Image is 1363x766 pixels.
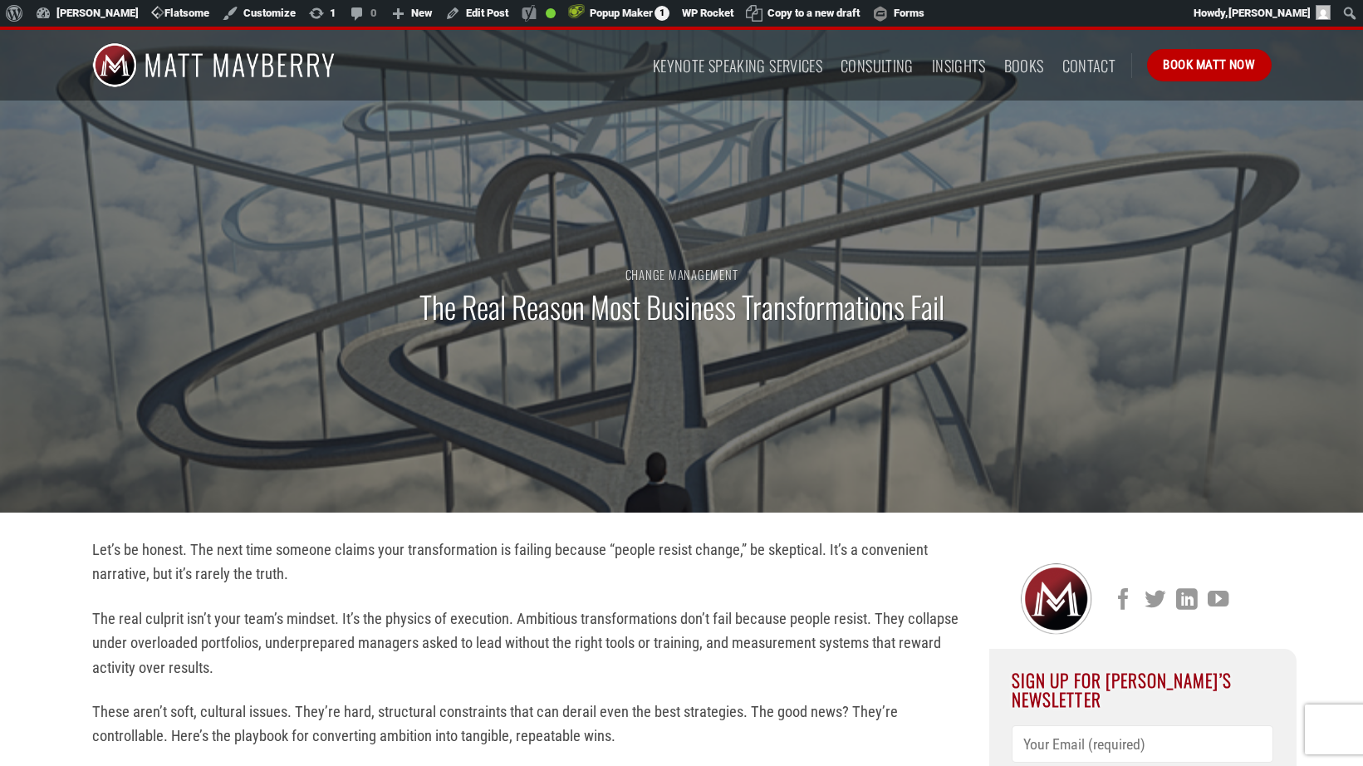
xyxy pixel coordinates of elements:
div: Good [546,8,556,18]
p: These aren’t soft, cultural issues. They’re hard, structural constraints that can derail even the... [92,700,964,749]
input: Your Email (required) [1012,725,1273,763]
span: Book Matt Now [1163,55,1255,75]
a: Follow on Facebook [1113,589,1134,612]
p: The real culprit isn’t your team’s mindset. It’s the physics of execution. Ambitious transformati... [92,606,964,680]
a: Insights [932,51,986,81]
a: Contact [1062,51,1116,81]
span: [PERSON_NAME] [1228,7,1311,19]
h1: The Real Reason Most Business Transformations Fail [419,287,944,327]
a: Consulting [841,51,914,81]
a: Follow on Twitter [1145,589,1165,612]
span: Sign Up For [PERSON_NAME]’s Newsletter [1012,667,1232,711]
p: Let’s be honest. The next time someone claims your transformation is failing because “people resi... [92,538,964,587]
a: Books [1004,51,1044,81]
a: Keynote Speaking Services [653,51,822,81]
a: Change Management [625,265,738,283]
img: Matt Mayberry [92,30,336,101]
span: 1 [655,6,669,21]
a: Follow on YouTube [1208,589,1228,612]
a: Follow on LinkedIn [1176,589,1197,612]
a: Book Matt Now [1147,49,1271,81]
